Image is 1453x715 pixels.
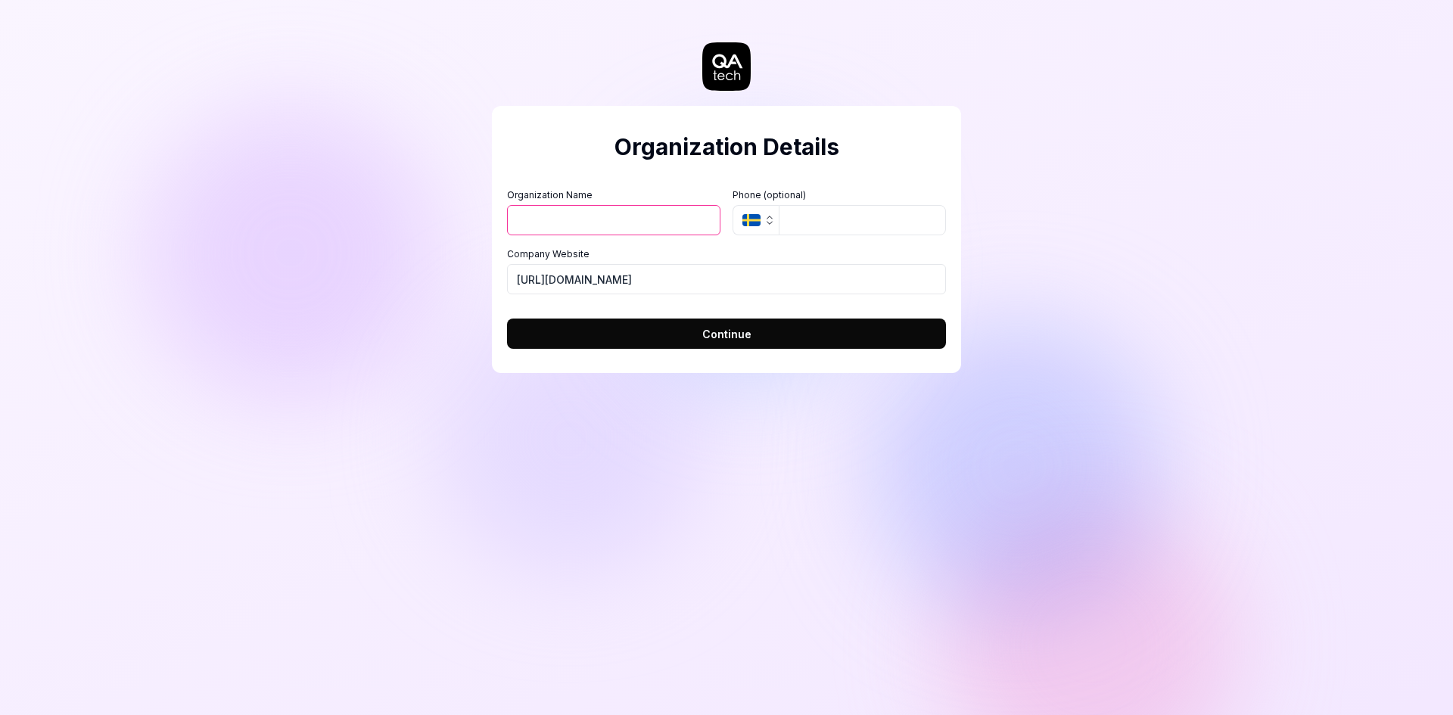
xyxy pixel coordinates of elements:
label: Company Website [507,247,946,261]
label: Organization Name [507,188,720,202]
label: Phone (optional) [733,188,946,202]
input: https:// [507,264,946,294]
span: Continue [702,326,751,342]
h2: Organization Details [507,130,946,164]
button: Continue [507,319,946,349]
